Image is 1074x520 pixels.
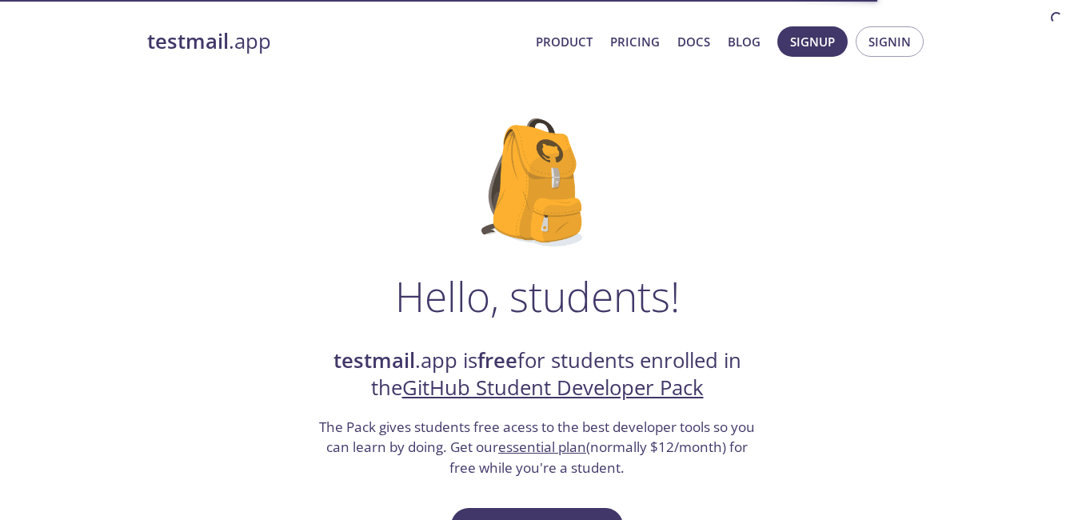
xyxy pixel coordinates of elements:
a: essential plan [498,438,586,456]
strong: testmail [147,27,229,55]
h1: Hello, students! [395,272,680,320]
img: github-student-backpack.png [481,118,593,246]
strong: free [477,346,517,374]
span: Signup [790,31,835,52]
a: Product [536,31,593,52]
button: Signin [856,26,924,57]
button: Signup [777,26,848,57]
a: testmail.app [147,28,523,55]
a: Docs [677,31,710,52]
a: Blog [728,31,761,52]
h2: .app is for students enrolled in the [317,347,757,402]
a: Pricing [610,31,660,52]
a: GitHub Student Developer Pack [402,374,704,402]
span: Signin [868,31,911,52]
strong: testmail [333,346,415,374]
h3: The Pack gives students free acess to the best developer tools so you can learn by doing. Get our... [317,417,757,478]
